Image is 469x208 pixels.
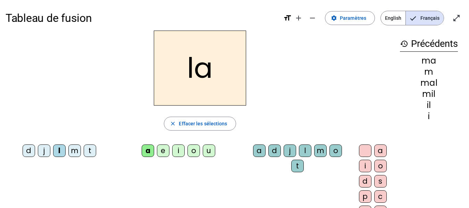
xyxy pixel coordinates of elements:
h3: Précédents [400,36,458,52]
div: i [172,144,185,157]
div: s [374,175,387,188]
div: u [203,144,215,157]
div: p [359,190,371,203]
div: l [299,144,311,157]
div: m [68,144,81,157]
div: d [359,175,371,188]
div: e [157,144,169,157]
mat-icon: history [400,40,408,48]
button: Diminuer la taille de la police [305,11,319,25]
span: English [381,11,405,25]
div: i [400,112,458,120]
mat-icon: close [170,120,176,127]
mat-icon: settings [331,15,337,21]
mat-icon: remove [308,14,317,22]
h2: la [154,31,246,106]
div: d [23,144,35,157]
mat-button-toggle-group: Language selection [380,11,444,25]
mat-icon: add [294,14,303,22]
div: o [329,144,342,157]
div: a [142,144,154,157]
button: Entrer en plein écran [450,11,463,25]
mat-icon: open_in_full [452,14,461,22]
div: a [253,144,266,157]
span: Français [406,11,444,25]
div: d [268,144,281,157]
div: i [359,160,371,172]
button: Augmenter la taille de la police [292,11,305,25]
div: j [38,144,50,157]
div: ma [400,57,458,65]
div: il [400,101,458,109]
div: j [284,144,296,157]
div: c [374,190,387,203]
div: m [314,144,327,157]
span: Paramètres [340,14,366,22]
button: Paramètres [325,11,375,25]
mat-icon: format_size [283,14,292,22]
div: o [187,144,200,157]
div: t [291,160,304,172]
div: mal [400,79,458,87]
span: Effacer les sélections [179,119,227,128]
div: mil [400,90,458,98]
div: o [374,160,387,172]
div: m [400,68,458,76]
h1: Tableau de fusion [6,7,278,29]
div: l [53,144,66,157]
div: a [374,144,387,157]
div: t [84,144,96,157]
button: Effacer les sélections [164,117,236,131]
